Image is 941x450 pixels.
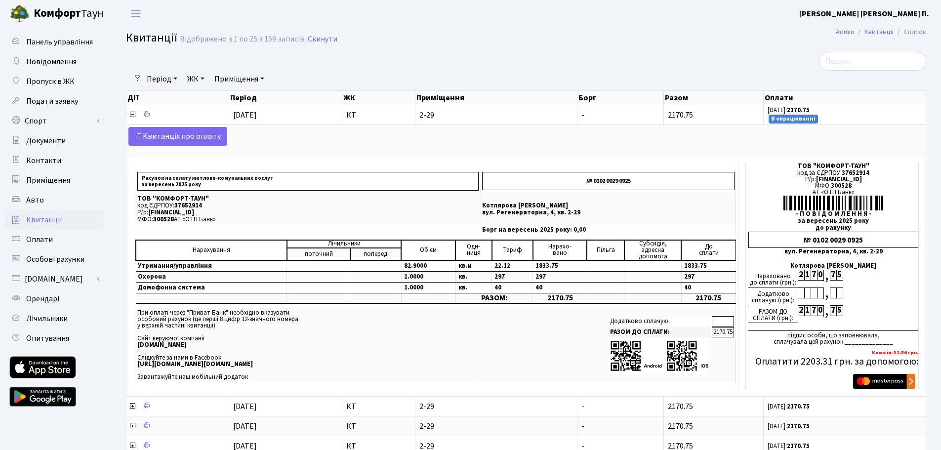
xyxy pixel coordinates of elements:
span: 37652914 [842,168,869,177]
td: РАЗОМ ДО СПЛАТИ: [608,327,711,337]
b: [URL][DOMAIN_NAME][DOMAIN_NAME] [137,360,253,368]
td: РАЗОМ: [455,293,532,303]
b: 2170.75 [787,106,810,115]
span: Повідомлення [26,56,77,67]
td: поточний [287,248,351,260]
th: Оплати [764,91,926,105]
td: 1.0000 [401,282,455,293]
td: 2170.75 [681,293,736,303]
span: - [581,401,584,412]
td: До cплати [681,240,736,260]
p: Рахунок на сплату житлово-комунальних послуг за вересень 2025 року [137,172,479,191]
td: 1833.75 [533,260,587,272]
a: Подати заявку [5,91,104,111]
a: Панель управління [5,32,104,52]
button: Переключити навігацію [123,5,148,22]
a: Повідомлення [5,52,104,72]
div: 7 [830,305,836,316]
td: кв. [455,282,491,293]
div: Р/р: [748,176,918,183]
td: Тариф [492,240,533,260]
td: Лічильники [287,240,402,248]
td: кв.м [455,260,491,272]
td: Нарахо- вано [533,240,587,260]
div: підпис особи, що заповнювала, сплачувала цей рахунок ______________ [748,330,918,345]
span: Подати заявку [26,96,78,107]
h5: Оплатити 2203.31 грн. за допомогою: [748,356,918,368]
div: 1 [804,305,811,316]
small: [DATE]: [768,402,810,411]
td: Нарахування [136,240,287,260]
td: 2170.75 [533,293,587,303]
span: 2170.75 [668,421,693,432]
img: apps-qrcodes.png [610,340,709,372]
a: Приміщення [210,71,268,87]
div: 2 [798,270,804,281]
a: Пропуск в ЖК [5,72,104,91]
span: КТ [346,422,411,430]
a: Приміщення [5,170,104,190]
td: Пільга [587,240,624,260]
span: 2-29 [419,111,573,119]
th: Період [229,91,343,105]
a: Контакти [5,151,104,170]
p: Борг на вересень 2025 року: 0,00 [482,227,735,233]
span: КТ [346,442,411,450]
div: 7 [811,270,817,281]
span: 2-29 [419,442,573,450]
div: ТОВ "КОМФОРТ-ТАУН" [748,163,918,169]
p: вул. Регенераторна, 4, кв. 2-29 [482,209,735,216]
span: Квитанції [26,214,62,225]
td: При оплаті через "Приват-Банк" необхідно вказувати особовий рахунок (це перші 8 цифр 12-значного ... [135,308,472,382]
span: [FINANCIAL_ID] [816,175,862,184]
th: Приміщення [415,91,577,105]
td: 40 [533,282,587,293]
div: 5 [836,305,843,316]
a: Орендарі [5,289,104,309]
span: Авто [26,195,44,205]
a: Авто [5,190,104,210]
td: 82.9000 [401,260,455,272]
span: 300528 [153,215,174,224]
div: за вересень 2025 року [748,218,918,224]
span: Лічильники [26,313,68,324]
p: Котлярова [PERSON_NAME] [482,203,735,209]
td: Субсидія, адресна допомога [624,240,682,260]
small: В опрацюванні [769,115,818,123]
b: [PERSON_NAME] [PERSON_NAME] П. [799,8,929,19]
span: [DATE] [233,110,257,121]
td: Утримання/управління [136,260,287,272]
td: поперед. [351,248,401,260]
span: Панель управління [26,37,93,47]
td: Додатково сплачую: [608,316,711,327]
div: 5 [836,270,843,281]
span: 2-29 [419,403,573,410]
span: Квитанції [126,29,177,46]
td: Оди- ниця [455,240,491,260]
span: КТ [346,111,411,119]
div: 1 [804,270,811,281]
span: Документи [26,135,66,146]
span: 2170.75 [668,110,693,121]
a: Kвитанція про оплату [128,127,227,146]
div: до рахунку [748,225,918,231]
a: Лічильники [5,309,104,328]
a: Квитанції [5,210,104,230]
span: Орендарі [26,293,59,304]
small: [DATE]: [768,106,810,115]
div: 7 [830,270,836,281]
div: 0 [817,270,823,281]
th: ЖК [342,91,415,105]
nav: breadcrumb [821,22,941,42]
p: МФО: АТ «ОТП Банк» [137,216,479,223]
b: [DOMAIN_NAME] [137,340,187,349]
li: Список [894,27,926,38]
b: 2170.75 [787,422,810,431]
span: Опитування [26,333,69,344]
td: 40 [681,282,736,293]
span: Оплати [26,234,53,245]
td: Охорона [136,271,287,282]
div: 7 [811,305,817,316]
td: 40 [492,282,533,293]
td: 297 [681,271,736,282]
